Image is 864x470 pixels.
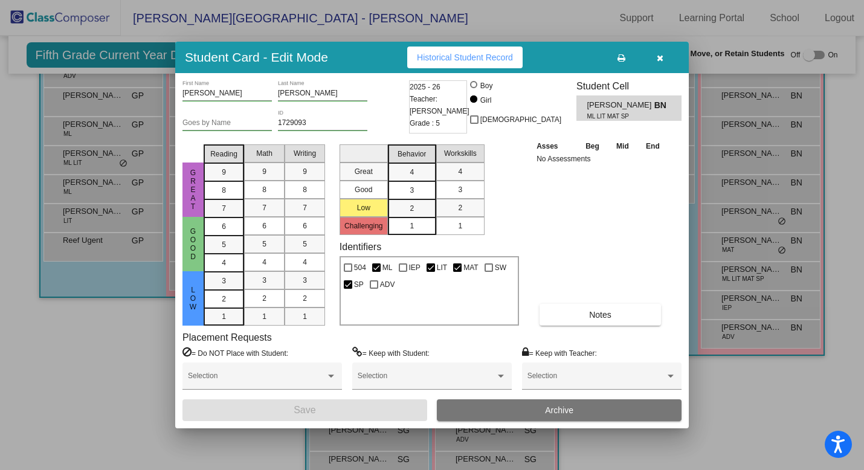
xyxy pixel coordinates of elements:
span: 3 [303,275,307,286]
span: 7 [262,202,266,213]
span: [PERSON_NAME] [587,99,654,112]
span: Good [188,227,199,261]
span: 6 [303,221,307,231]
span: 2 [222,294,226,304]
span: 3 [262,275,266,286]
span: Archive [545,405,573,415]
span: MAT [463,260,478,275]
span: 1 [303,311,307,322]
span: 3 [410,185,414,196]
span: 4 [222,257,226,268]
span: Workskills [444,148,477,159]
span: Historical Student Record [417,53,513,62]
span: 2025 - 26 [410,81,440,93]
div: Girl [480,95,492,106]
span: 3 [222,275,226,286]
span: 6 [222,221,226,232]
span: Low [188,286,199,311]
input: goes by name [182,119,272,127]
span: IEP [409,260,421,275]
span: 8 [222,185,226,196]
label: Identifiers [340,241,381,253]
span: 1 [410,221,414,231]
span: 2 [410,203,414,214]
span: Great [188,169,199,211]
span: 504 [354,260,366,275]
span: Math [256,148,272,159]
span: 7 [303,202,307,213]
span: 1 [458,221,462,231]
div: Boy [480,80,493,91]
th: Mid [608,140,637,153]
span: 4 [410,167,414,178]
span: Reading [210,149,237,159]
span: 4 [458,166,462,177]
span: SW [495,260,506,275]
span: 1 [262,311,266,322]
span: 8 [262,184,266,195]
h3: Student Cell [576,80,682,92]
label: = Keep with Student: [352,347,430,359]
span: SP [354,277,364,292]
span: Notes [589,310,611,320]
span: ADV [380,277,395,292]
th: Asses [534,140,577,153]
label: = Do NOT Place with Student: [182,347,288,359]
label: = Keep with Teacher: [522,347,597,359]
th: Beg [577,140,608,153]
button: Historical Student Record [407,47,523,68]
span: LIT [437,260,447,275]
label: Placement Requests [182,332,272,343]
button: Save [182,399,427,421]
span: 2 [458,202,462,213]
span: 9 [303,166,307,177]
span: 4 [262,257,266,268]
span: BN [654,99,671,112]
span: 4 [303,257,307,268]
button: Notes [540,304,661,326]
span: 2 [303,293,307,304]
span: 6 [262,221,266,231]
span: 9 [262,166,266,177]
span: [DEMOGRAPHIC_DATA] [480,112,561,127]
span: Writing [294,148,316,159]
span: 3 [458,184,462,195]
span: 7 [222,203,226,214]
span: 5 [262,239,266,249]
td: No Assessments [534,153,668,165]
h3: Student Card - Edit Mode [185,50,328,65]
span: Behavior [398,149,426,159]
span: Grade : 5 [410,117,440,129]
span: 5 [303,239,307,249]
span: Save [294,405,315,415]
span: 5 [222,239,226,250]
th: End [637,140,669,153]
span: 9 [222,167,226,178]
span: 1 [222,311,226,322]
span: Teacher: [PERSON_NAME] [410,93,469,117]
span: ML [382,260,393,275]
input: Enter ID [278,119,367,127]
span: ML LIT MAT SP [587,112,645,121]
span: 2 [262,293,266,304]
span: 8 [303,184,307,195]
button: Archive [437,399,682,421]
